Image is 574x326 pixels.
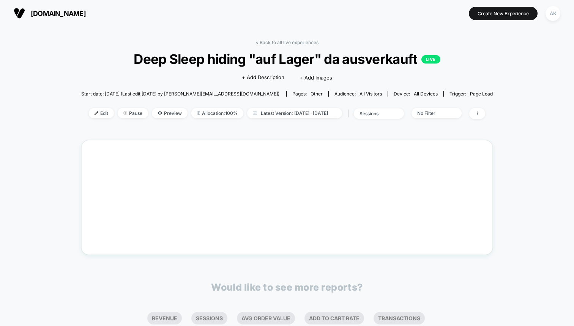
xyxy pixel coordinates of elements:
[237,312,295,324] li: Avg Order Value
[247,108,342,118] span: Latest Version: [DATE] - [DATE]
[388,91,443,97] span: Device:
[360,91,382,97] span: All Visitors
[89,108,114,118] span: Edit
[242,74,284,81] span: + Add Description
[374,312,425,324] li: Transactions
[311,91,323,97] span: other
[253,111,257,115] img: calendar
[31,10,86,17] span: [DOMAIN_NAME]
[300,75,332,81] span: + Add Images
[102,51,472,67] span: Deep Sleep hiding "auf Lager" da ausverkauft
[292,91,323,97] div: Pages:
[95,111,98,115] img: edit
[191,312,227,324] li: Sessions
[81,91,279,97] span: Start date: [DATE] (Last edit [DATE] by [PERSON_NAME][EMAIL_ADDRESS][DOMAIN_NAME])
[469,7,538,20] button: Create New Experience
[118,108,148,118] span: Pause
[334,91,382,97] div: Audience:
[152,108,188,118] span: Preview
[123,111,127,115] img: end
[546,6,560,21] div: AK
[360,111,390,116] div: sessions
[304,312,364,324] li: Add To Cart Rate
[421,55,440,64] p: LIVE
[543,6,563,21] button: AK
[449,91,493,97] div: Trigger:
[255,40,319,45] a: < Back to all live experiences
[417,110,448,116] div: No Filter
[11,7,88,19] button: [DOMAIN_NAME]
[414,91,438,97] span: all devices
[211,281,363,293] p: Would like to see more reports?
[14,8,25,19] img: Visually logo
[147,312,182,324] li: Revenue
[197,111,200,115] img: rebalance
[470,91,493,97] span: Page Load
[191,108,243,118] span: Allocation: 100%
[346,108,354,119] span: |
